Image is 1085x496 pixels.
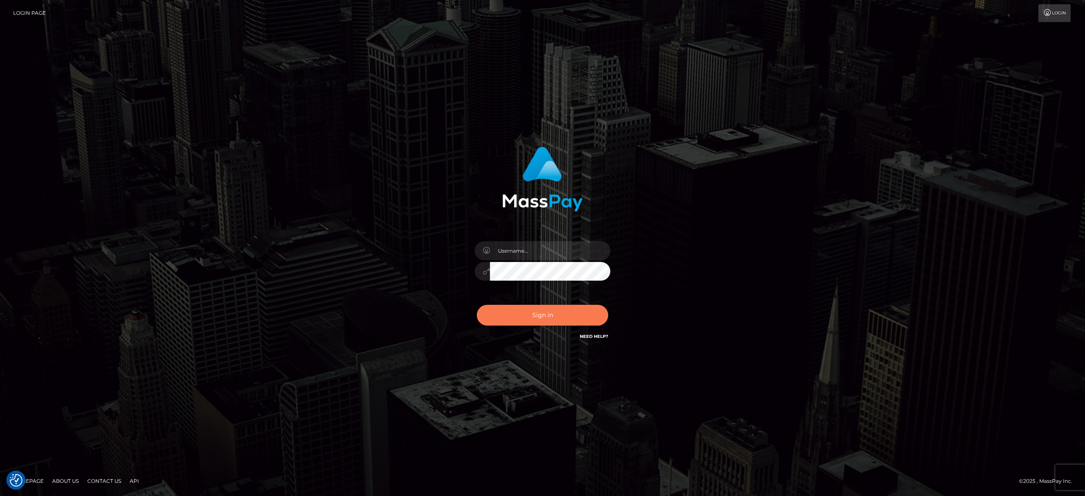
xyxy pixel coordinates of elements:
button: Consent Preferences [10,474,22,487]
button: Sign in [477,305,608,326]
a: About Us [49,474,82,488]
a: Need Help? [580,334,608,339]
a: API [126,474,142,488]
a: Login [1038,4,1071,22]
div: © 2025 , MassPay Inc. [1019,476,1079,486]
input: Username... [490,241,610,260]
a: Login Page [13,4,46,22]
img: MassPay Login [502,147,583,212]
a: Homepage [9,474,47,488]
a: Contact Us [84,474,125,488]
img: Revisit consent button [10,474,22,487]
